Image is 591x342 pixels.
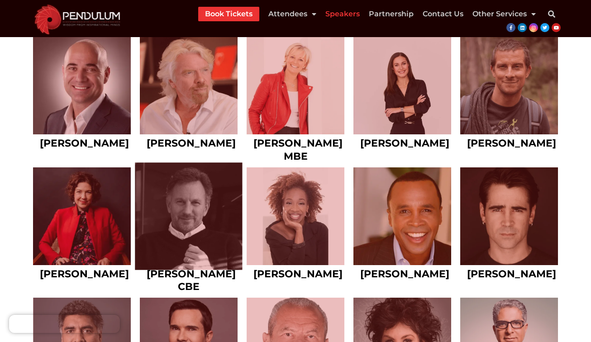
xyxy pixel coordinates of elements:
[472,7,536,21] a: Other Services
[147,137,236,149] a: [PERSON_NAME]
[253,268,343,280] a: [PERSON_NAME]
[9,315,120,333] iframe: Brevo live chat
[268,7,316,21] a: Attendees
[198,7,536,21] nav: Menu
[40,137,129,149] a: [PERSON_NAME]
[543,5,561,23] div: Search
[29,2,125,35] img: cropped-cropped-Pendulum-Summit-Logo-Website.png
[467,137,556,149] a: [PERSON_NAME]
[360,268,449,280] a: [PERSON_NAME]
[325,7,360,21] a: Speakers
[360,137,449,149] a: [PERSON_NAME]
[423,7,463,21] a: Contact Us
[205,7,253,21] a: Book Tickets
[253,137,343,162] a: [PERSON_NAME] MBE
[467,268,556,280] a: [PERSON_NAME]
[147,268,236,293] a: [PERSON_NAME] CBE
[369,7,414,21] a: Partnership
[40,268,129,280] a: [PERSON_NAME]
